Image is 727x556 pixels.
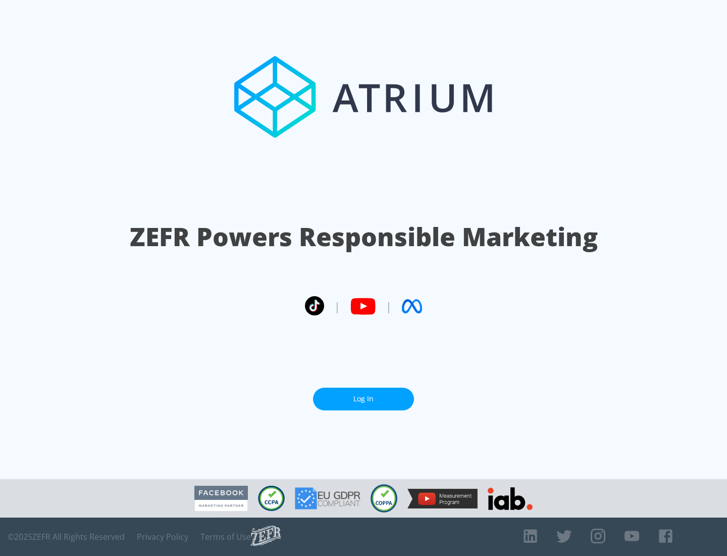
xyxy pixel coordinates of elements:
a: Terms of Use [200,532,251,542]
h1: ZEFR Powers Responsible Marketing [130,219,598,254]
img: CCPA Compliant [258,486,285,511]
a: Privacy Policy [137,532,188,542]
img: GDPR Compliant [295,487,360,509]
img: IAB [488,487,533,510]
img: YouTube Measurement Program [407,489,478,508]
span: | [334,299,340,314]
img: Facebook Marketing Partner [194,486,248,512]
a: Log In [313,388,414,410]
img: COPPA Compliant [371,484,397,513]
span: © 2025 ZEFR All Rights Reserved [8,532,125,542]
span: | [386,299,392,314]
